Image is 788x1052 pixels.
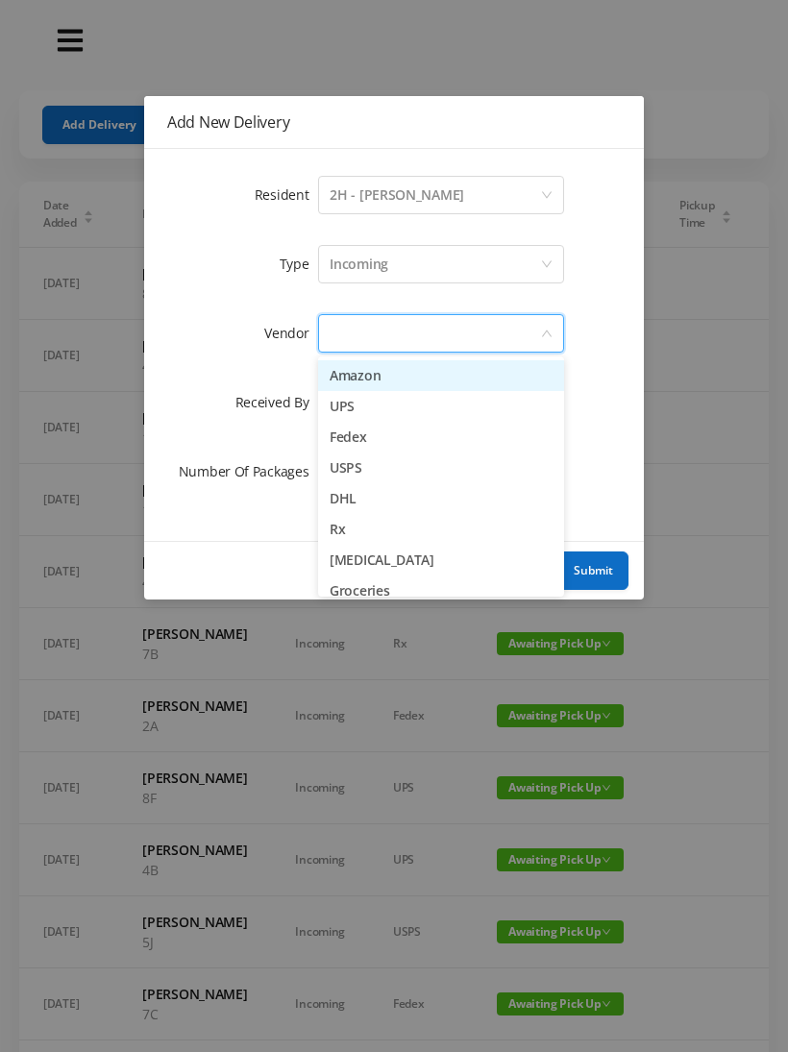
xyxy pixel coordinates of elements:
[318,360,564,391] li: Amazon
[318,575,564,606] li: Groceries
[318,545,564,575] li: [MEDICAL_DATA]
[541,328,553,341] i: icon: down
[264,324,318,342] label: Vendor
[318,391,564,422] li: UPS
[318,422,564,453] li: Fedex
[330,177,464,213] div: 2H - Lorraine Singleton
[167,111,621,133] div: Add New Delivery
[318,483,564,514] li: DHL
[558,551,628,590] button: Submit
[235,393,319,411] label: Received By
[179,462,319,480] label: Number Of Packages
[318,453,564,483] li: USPS
[541,258,553,272] i: icon: down
[255,185,319,204] label: Resident
[280,255,319,273] label: Type
[167,172,621,495] form: Add New Delivery
[318,514,564,545] li: Rx
[541,189,553,203] i: icon: down
[330,246,388,282] div: Incoming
